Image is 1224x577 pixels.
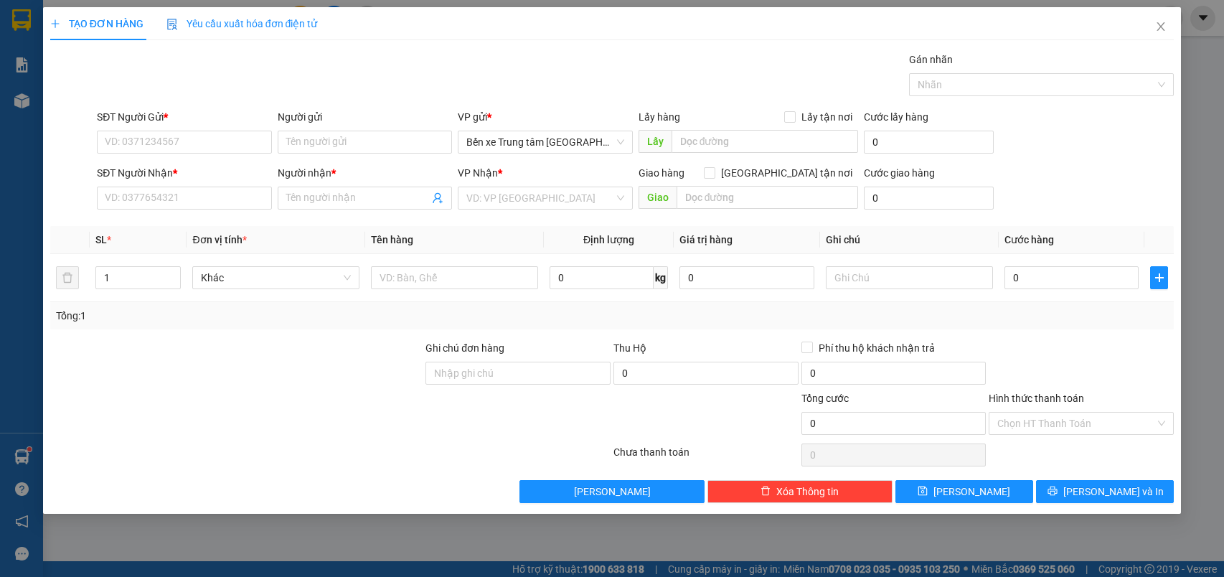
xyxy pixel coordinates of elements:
label: Cước giao hàng [864,167,935,179]
span: user-add [432,192,443,204]
div: Chưa thanh toán [612,444,800,469]
span: printer [1048,486,1058,497]
img: icon [166,19,178,30]
button: [PERSON_NAME] [519,480,705,503]
button: deleteXóa Thông tin [707,480,893,503]
span: Định lượng [583,234,634,245]
span: [GEOGRAPHIC_DATA] tận nơi [715,165,858,181]
label: Ghi chú đơn hàng [425,342,504,354]
span: delete [761,486,771,497]
input: Cước lấy hàng [864,131,994,154]
div: SĐT Người Gửi [97,109,272,125]
th: Ghi chú [820,226,999,254]
span: Thu Hộ [613,342,646,354]
span: Lấy [639,130,672,153]
span: Xóa Thông tin [776,484,839,499]
div: Người nhận [278,165,453,181]
label: Cước lấy hàng [864,111,928,123]
button: plus [1150,266,1168,289]
input: VD: Bàn, Ghế [371,266,538,289]
label: Gán nhãn [909,54,953,65]
span: Giao hàng [639,167,684,179]
button: save[PERSON_NAME] [895,480,1033,503]
span: [PERSON_NAME] [933,484,1010,499]
span: save [918,486,928,497]
span: Lấy tận nơi [796,109,858,125]
span: Lấy hàng [639,111,680,123]
span: Bến xe Trung tâm Lào Cai [466,131,624,153]
div: VP gửi [458,109,633,125]
span: Đơn vị tính [192,234,246,245]
span: Giao [639,186,677,209]
button: Close [1141,7,1181,47]
input: Cước giao hàng [864,187,994,210]
span: plus [1151,272,1167,283]
span: TẠO ĐƠN HÀNG [50,18,143,29]
input: Dọc đường [677,186,858,209]
input: Dọc đường [672,130,858,153]
span: Giá trị hàng [679,234,733,245]
span: plus [50,19,60,29]
span: close [1155,21,1167,32]
span: Tên hàng [371,234,413,245]
span: kg [654,266,668,289]
button: delete [56,266,79,289]
span: Yêu cầu xuất hóa đơn điện tử [166,18,318,29]
span: VP Nhận [458,167,498,179]
input: 0 [679,266,814,289]
span: SL [95,234,107,245]
span: Cước hàng [1004,234,1054,245]
div: Người gửi [278,109,453,125]
span: Tổng cước [801,393,849,404]
input: Ghi Chú [826,266,993,289]
div: SĐT Người Nhận [97,165,272,181]
span: [PERSON_NAME] và In [1063,484,1164,499]
span: Khác [201,267,351,288]
div: Tổng: 1 [56,308,473,324]
input: Ghi chú đơn hàng [425,362,611,385]
button: printer[PERSON_NAME] và In [1036,480,1174,503]
span: [PERSON_NAME] [574,484,651,499]
span: Phí thu hộ khách nhận trả [813,340,941,356]
label: Hình thức thanh toán [989,393,1084,404]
